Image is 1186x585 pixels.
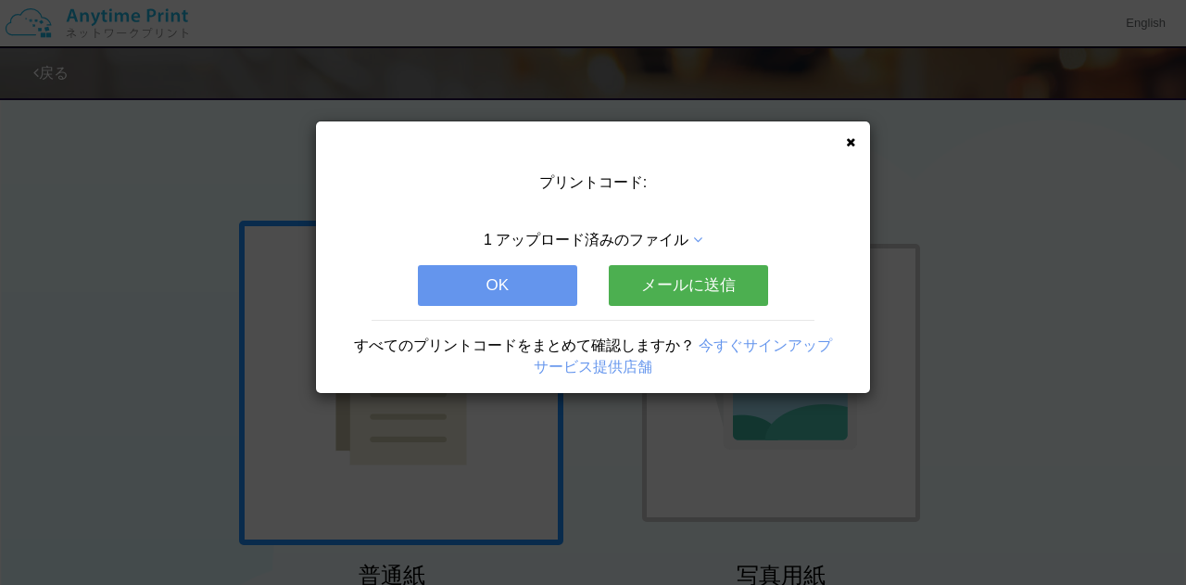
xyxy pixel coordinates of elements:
[354,337,695,353] span: すべてのプリントコードをまとめて確認しますか？
[699,337,832,353] a: 今すぐサインアップ
[418,265,577,306] button: OK
[609,265,768,306] button: メールに送信
[484,232,688,248] span: 1 アップロード済みのファイル
[534,359,652,375] a: サービス提供店舗
[539,174,647,190] span: プリントコード:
